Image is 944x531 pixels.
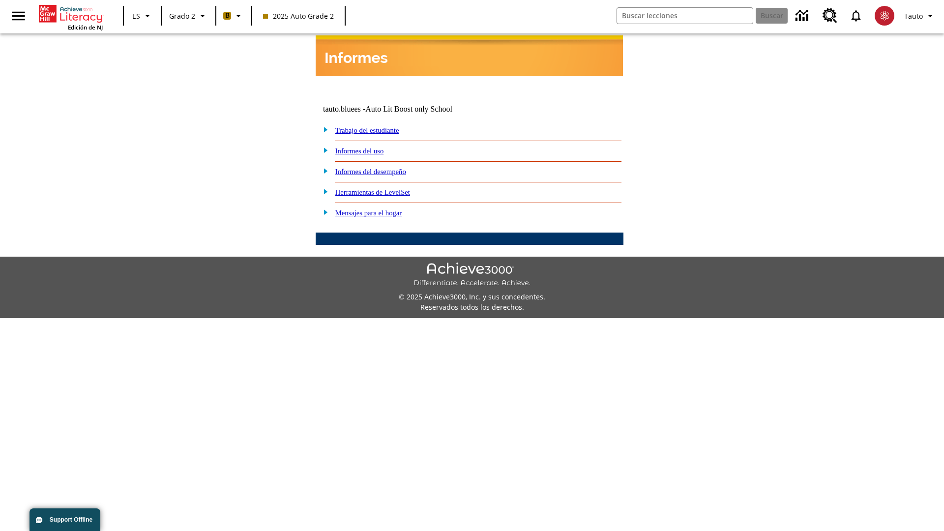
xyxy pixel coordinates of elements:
[318,146,328,154] img: plus.gif
[4,1,33,30] button: Abrir el menú lateral
[365,105,452,113] nobr: Auto Lit Boost only School
[50,516,92,523] span: Support Offline
[29,508,100,531] button: Support Offline
[869,3,900,29] button: Escoja un nuevo avatar
[323,105,504,114] td: tauto.bluees -
[39,3,103,31] div: Portada
[335,188,410,196] a: Herramientas de LevelSet
[843,3,869,29] a: Notificaciones
[318,207,328,216] img: plus.gif
[335,209,402,217] a: Mensajes para el hogar
[316,35,623,76] img: header
[335,168,406,176] a: Informes del desempeño
[165,7,212,25] button: Grado: Grado 2, Elige un grado
[225,9,230,22] span: B
[318,187,328,196] img: plus.gif
[617,8,753,24] input: Buscar campo
[875,6,894,26] img: avatar image
[219,7,248,25] button: Boost El color de la clase es anaranjado claro. Cambiar el color de la clase.
[900,7,940,25] button: Perfil/Configuración
[318,166,328,175] img: plus.gif
[335,147,384,155] a: Informes del uso
[904,11,923,21] span: Tauto
[132,11,140,21] span: ES
[335,126,399,134] a: Trabajo del estudiante
[318,125,328,134] img: plus.gif
[817,2,843,29] a: Centro de recursos, Se abrirá en una pestaña nueva.
[263,11,334,21] span: 2025 Auto Grade 2
[68,24,103,31] span: Edición de NJ
[169,11,195,21] span: Grado 2
[127,7,158,25] button: Lenguaje: ES, Selecciona un idioma
[413,263,531,288] img: Achieve3000 Differentiate Accelerate Achieve
[790,2,817,29] a: Centro de información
